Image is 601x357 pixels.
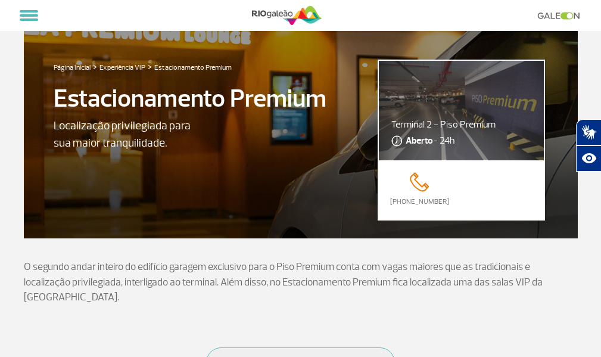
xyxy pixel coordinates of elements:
a: [PHONE_NUMBER] [379,197,461,207]
p: Terminal 2 - Piso Premium [391,117,531,132]
p: Estacionamento Premium [54,80,326,117]
a: Experiência VIP [99,63,145,72]
span: - 24h [406,134,454,148]
button: Abrir tradutor de língua de sinais. [576,119,601,145]
div: Plugin de acessibilidade da Hand Talk. [576,119,601,172]
a: > [148,60,152,73]
strong: Aberto [406,135,433,147]
a: Estacionamento Premium [154,63,232,72]
p: O segundo andar inteiro do edifício garagem exclusivo para o Piso Premium conta com vagas maiores... [24,259,578,305]
p: Localização privilegiada para sua maior tranquilidade. [54,117,204,151]
a: Página Inicial [54,63,91,72]
a: > [93,60,97,73]
button: Abrir recursos assistivos. [576,145,601,172]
